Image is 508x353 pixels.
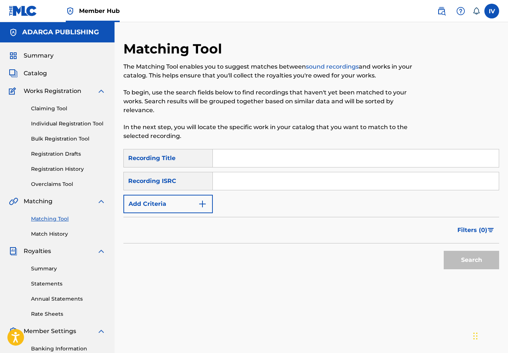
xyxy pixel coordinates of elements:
[9,87,18,96] img: Works Registration
[473,325,478,347] div: Arrastrar
[457,226,487,235] span: Filters ( 0 )
[9,28,18,37] img: Accounts
[198,200,207,208] img: 9d2ae6d4665cec9f34b9.svg
[9,69,18,78] img: Catalog
[123,149,499,273] form: Search Form
[24,51,54,60] span: Summary
[473,7,480,15] div: Notifications
[24,87,81,96] span: Works Registration
[31,120,106,128] a: Individual Registration Tool
[97,247,106,256] img: expand
[456,7,465,15] img: help
[22,28,99,37] h5: ADARGA PUBLISHING
[24,69,47,78] span: Catalog
[484,4,499,18] div: User Menu
[123,88,413,115] p: To begin, use the search fields below to find recordings that haven't yet been matched to your wo...
[9,327,18,336] img: Member Settings
[97,87,106,96] img: expand
[123,123,413,141] p: In the next step, you will locate the specific work in your catalog that you want to match to the...
[31,310,106,318] a: Rate Sheets
[9,6,37,16] img: MLC Logo
[66,7,75,15] img: Top Rightsholder
[31,295,106,303] a: Annual Statements
[97,327,106,336] img: expand
[31,165,106,173] a: Registration History
[31,230,106,238] a: Match History
[9,51,18,60] img: Summary
[31,105,106,113] a: Claiming Tool
[123,195,213,213] button: Add Criteria
[9,51,54,60] a: SummarySummary
[31,180,106,188] a: Overclaims Tool
[434,4,449,18] a: Public Search
[79,7,120,15] span: Member Hub
[24,327,76,336] span: Member Settings
[31,215,106,223] a: Matching Tool
[9,69,47,78] a: CatalogCatalog
[306,63,359,70] a: sound recordings
[123,41,226,57] h2: Matching Tool
[453,4,468,18] div: Help
[24,247,51,256] span: Royalties
[488,228,494,232] img: filter
[31,280,106,288] a: Statements
[437,7,446,15] img: search
[31,150,106,158] a: Registration Drafts
[31,135,106,143] a: Bulk Registration Tool
[453,221,499,239] button: Filters (0)
[31,345,106,353] a: Banking Information
[24,197,52,206] span: Matching
[31,265,106,273] a: Summary
[471,318,508,353] div: Widget de chat
[123,62,413,80] p: The Matching Tool enables you to suggest matches between and works in your catalog. This helps en...
[9,197,18,206] img: Matching
[9,247,18,256] img: Royalties
[471,318,508,353] iframe: Chat Widget
[487,235,508,294] iframe: Resource Center
[97,197,106,206] img: expand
